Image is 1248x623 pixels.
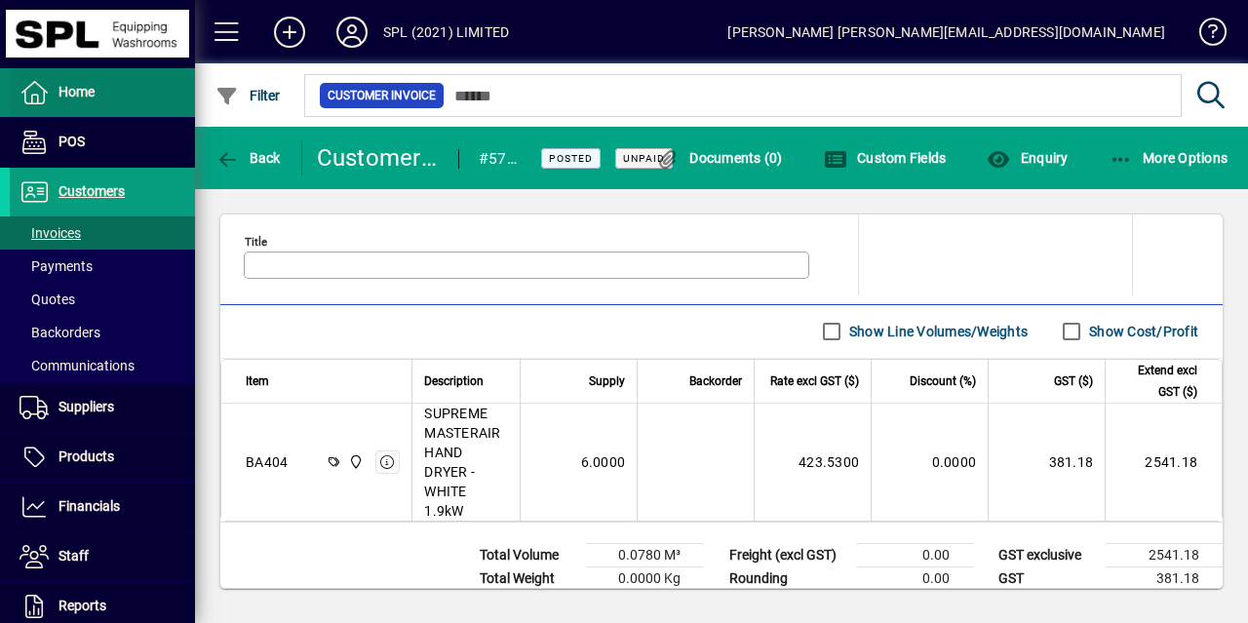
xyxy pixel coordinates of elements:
[246,370,269,392] span: Item
[1085,322,1198,341] label: Show Cost/Profit
[10,216,195,250] a: Invoices
[10,532,195,581] a: Staff
[10,283,195,316] a: Quotes
[1110,150,1228,166] span: More Options
[215,88,281,103] span: Filter
[10,68,195,117] a: Home
[727,17,1165,48] div: [PERSON_NAME] [PERSON_NAME][EMAIL_ADDRESS][DOMAIN_NAME]
[988,404,1105,521] td: 381.18
[623,152,665,165] span: Unpaid
[589,370,625,392] span: Supply
[1105,404,1222,521] td: 2541.18
[19,258,93,274] span: Payments
[819,140,952,175] button: Custom Fields
[58,134,85,149] span: POS
[824,150,947,166] span: Custom Fields
[987,150,1068,166] span: Enquiry
[211,78,286,113] button: Filter
[424,370,484,392] span: Description
[989,543,1106,566] td: GST exclusive
[10,316,195,349] a: Backorders
[1185,4,1224,67] a: Knowledge Base
[770,370,859,392] span: Rate excl GST ($)
[10,349,195,382] a: Communications
[766,452,859,472] div: 423.5300
[720,543,856,566] td: Freight (excl GST)
[245,234,267,248] mat-label: Title
[720,566,856,590] td: Rounding
[58,84,95,99] span: Home
[19,225,81,241] span: Invoices
[856,566,973,590] td: 0.00
[10,250,195,283] a: Payments
[470,566,587,590] td: Total Weight
[656,150,783,166] span: Documents (0)
[321,15,383,50] button: Profile
[549,152,593,165] span: Posted
[587,566,704,590] td: 0.0000 Kg
[982,140,1072,175] button: Enquiry
[58,548,89,564] span: Staff
[258,15,321,50] button: Add
[58,399,114,414] span: Suppliers
[211,140,286,175] button: Back
[10,118,195,167] a: POS
[989,566,1106,590] td: GST
[651,140,788,175] button: Documents (0)
[195,140,302,175] app-page-header-button: Back
[215,150,281,166] span: Back
[845,322,1028,341] label: Show Line Volumes/Weights
[479,143,517,175] div: #57833
[910,370,976,392] span: Discount (%)
[58,448,114,464] span: Products
[328,86,436,105] span: Customer Invoice
[856,543,973,566] td: 0.00
[343,451,366,473] span: SPL (2021) Limited
[871,404,988,521] td: 0.0000
[1105,140,1233,175] button: More Options
[470,543,587,566] td: Total Volume
[58,498,120,514] span: Financials
[246,452,288,472] div: BA404
[317,142,439,174] div: Customer Invoice
[10,483,195,531] a: Financials
[383,17,509,48] div: SPL (2021) LIMITED
[1054,370,1093,392] span: GST ($)
[424,404,508,521] span: SUPREME MASTERAIR HAND DRYER - WHITE 1.9kW
[58,183,125,199] span: Customers
[19,292,75,307] span: Quotes
[19,358,135,373] span: Communications
[1106,543,1223,566] td: 2541.18
[581,452,626,472] span: 6.0000
[58,598,106,613] span: Reports
[689,370,742,392] span: Backorder
[1106,566,1223,590] td: 381.18
[10,433,195,482] a: Products
[10,383,195,432] a: Suppliers
[587,543,704,566] td: 0.0780 M³
[19,325,100,340] span: Backorders
[1117,360,1197,403] span: Extend excl GST ($)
